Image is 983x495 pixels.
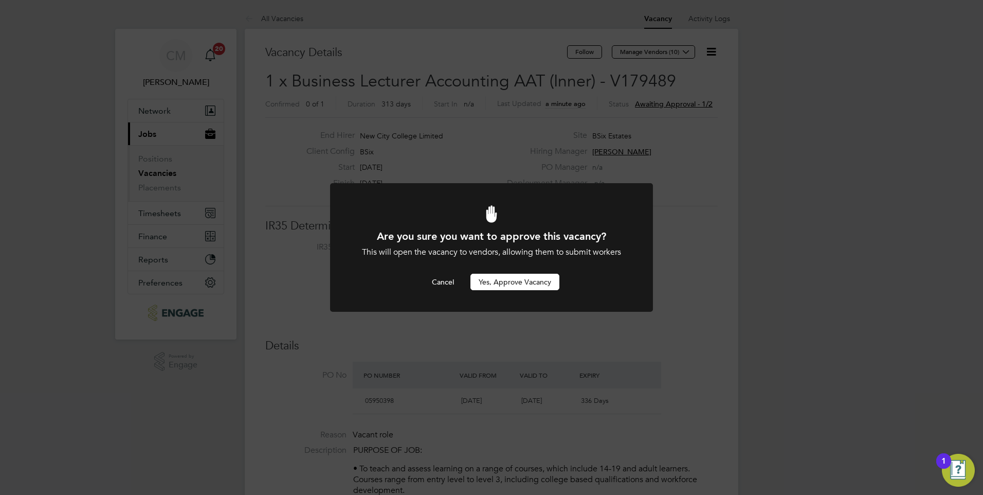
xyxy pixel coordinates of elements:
button: Open Resource Center, 1 new notification [942,454,975,487]
div: 1 [941,461,946,474]
h1: Are you sure you want to approve this vacancy? [358,229,625,243]
button: Yes, Approve Vacancy [470,274,559,290]
span: This will open the vacancy to vendors, allowing them to submit workers [362,247,621,257]
button: Cancel [424,274,462,290]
